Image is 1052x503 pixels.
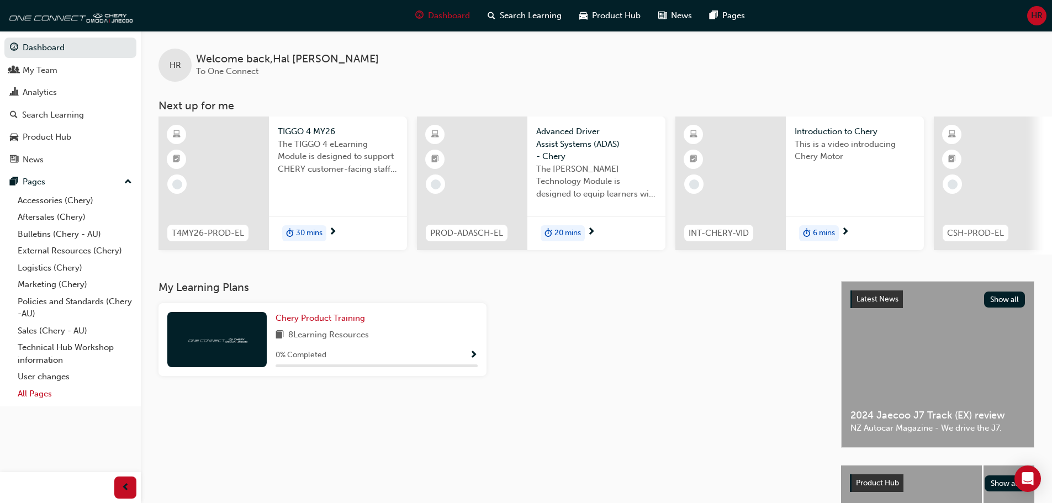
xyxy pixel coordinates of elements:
[296,227,323,240] span: 30 mins
[690,128,697,142] span: learningResourceType_ELEARNING-icon
[173,128,181,142] span: learningResourceType_ELEARNING-icon
[536,163,657,200] span: The [PERSON_NAME] Technology Module is designed to equip learners with essential knowledge about ...
[850,422,1025,435] span: NZ Autocar Magazine - We drive the J7.
[813,227,835,240] span: 6 mins
[948,152,956,167] span: booktick-icon
[536,125,657,163] span: Advanced Driver Assist Systems (ADAS) - Chery
[469,351,478,361] span: Show Progress
[841,281,1034,448] a: Latest NewsShow all2024 Jaecoo J7 Track (EX) reviewNZ Autocar Magazine - We drive the J7.
[329,227,337,237] span: next-icon
[488,9,495,23] span: search-icon
[850,409,1025,422] span: 2024 Jaecoo J7 Track (EX) review
[13,242,136,260] a: External Resources (Chery)
[23,86,57,99] div: Analytics
[13,209,136,226] a: Aftersales (Chery)
[6,4,133,27] img: oneconnect
[276,313,365,323] span: Chery Product Training
[479,4,570,27] a: search-iconSearch Learning
[278,138,398,176] span: The TIGGO 4 eLearning Module is designed to support CHERY customer-facing staff with the product ...
[196,53,379,66] span: Welcome back , Hal [PERSON_NAME]
[141,99,1052,112] h3: Next up for me
[286,226,294,241] span: duration-icon
[722,9,745,22] span: Pages
[803,226,811,241] span: duration-icon
[172,179,182,189] span: learningRecordVerb_NONE-icon
[13,385,136,403] a: All Pages
[431,179,441,189] span: learningRecordVerb_NONE-icon
[948,179,958,189] span: learningRecordVerb_NONE-icon
[13,226,136,243] a: Bulletins (Chery - AU)
[554,227,581,240] span: 20 mins
[4,38,136,58] a: Dashboard
[13,260,136,277] a: Logistics (Chery)
[570,4,649,27] a: car-iconProduct Hub
[710,9,718,23] span: pages-icon
[10,177,18,187] span: pages-icon
[13,192,136,209] a: Accessories (Chery)
[10,155,18,165] span: news-icon
[187,334,247,345] img: oneconnect
[850,474,1025,492] a: Product HubShow all
[23,131,71,144] div: Product Hub
[985,475,1026,491] button: Show all
[500,9,562,22] span: Search Learning
[124,175,132,189] span: up-icon
[4,82,136,103] a: Analytics
[856,478,899,488] span: Product Hub
[4,172,136,192] button: Pages
[158,281,823,294] h3: My Learning Plans
[4,127,136,147] a: Product Hub
[1027,6,1046,25] button: HR
[278,125,398,138] span: TIGGO 4 MY26
[841,227,849,237] span: next-icon
[947,227,1004,240] span: CSH-PROD-EL
[10,43,18,53] span: guage-icon
[121,481,130,495] span: prev-icon
[276,329,284,342] span: book-icon
[23,176,45,188] div: Pages
[10,88,18,98] span: chart-icon
[592,9,641,22] span: Product Hub
[23,153,44,166] div: News
[431,128,439,142] span: learningResourceType_ELEARNING-icon
[4,35,136,172] button: DashboardMy TeamAnalyticsSearch LearningProduct HubNews
[690,152,697,167] span: booktick-icon
[701,4,754,27] a: pages-iconPages
[469,348,478,362] button: Show Progress
[857,294,898,304] span: Latest News
[1031,9,1043,22] span: HR
[795,138,915,163] span: This is a video introducing Chery Motor
[689,179,699,189] span: learningRecordVerb_NONE-icon
[579,9,588,23] span: car-icon
[689,227,749,240] span: INT-CHERY-VID
[173,152,181,167] span: booktick-icon
[4,60,136,81] a: My Team
[675,117,924,250] a: INT-CHERY-VIDIntroduction to CheryThis is a video introducing Chery Motorduration-icon6 mins
[158,117,407,250] a: T4MY26-PROD-ELTIGGO 4 MY26The TIGGO 4 eLearning Module is designed to support CHERY customer-faci...
[428,9,470,22] span: Dashboard
[4,150,136,170] a: News
[196,66,258,76] span: To One Connect
[276,312,369,325] a: Chery Product Training
[172,227,244,240] span: T4MY26-PROD-EL
[170,59,181,72] span: HR
[13,293,136,322] a: Policies and Standards (Chery -AU)
[4,105,136,125] a: Search Learning
[649,4,701,27] a: news-iconNews
[13,276,136,293] a: Marketing (Chery)
[430,227,503,240] span: PROD-ADASCH-EL
[288,329,369,342] span: 8 Learning Resources
[10,133,18,142] span: car-icon
[13,368,136,385] a: User changes
[22,109,84,121] div: Search Learning
[276,349,326,362] span: 0 % Completed
[431,152,439,167] span: booktick-icon
[10,110,18,120] span: search-icon
[544,226,552,241] span: duration-icon
[13,322,136,340] a: Sales (Chery - AU)
[658,9,667,23] span: news-icon
[417,117,665,250] a: PROD-ADASCH-ELAdvanced Driver Assist Systems (ADAS) - CheryThe [PERSON_NAME] Technology Module is...
[10,66,18,76] span: people-icon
